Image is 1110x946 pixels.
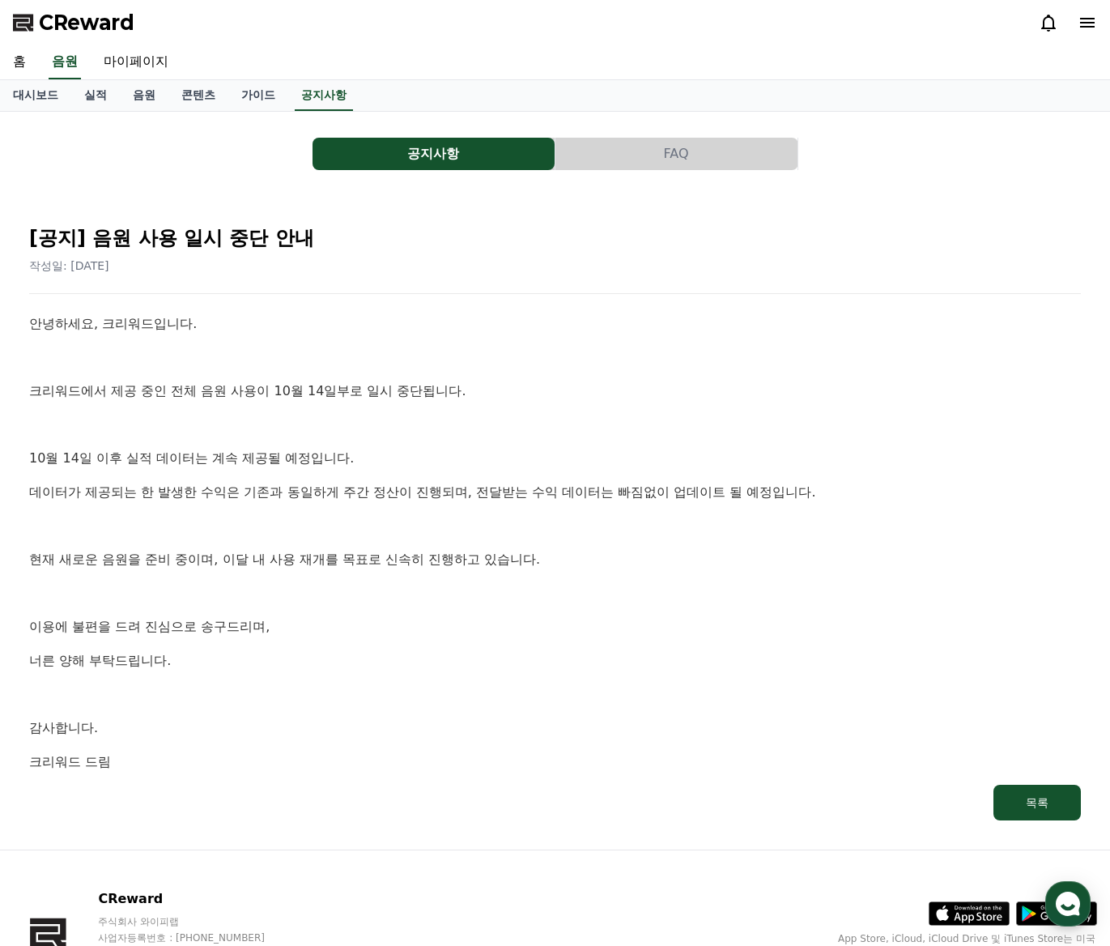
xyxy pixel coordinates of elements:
a: 음원 [120,80,168,111]
p: 크리워드에서 제공 중인 전체 음원 사용이 10월 14일부로 일시 중단됩니다. [29,381,1081,402]
p: 사업자등록번호 : [PHONE_NUMBER] [98,931,296,944]
a: 마이페이지 [91,45,181,79]
a: 공지사항 [295,80,353,111]
p: 10월 14일 이후 실적 데이터는 계속 제공될 예정입니다. [29,448,1081,469]
p: 감사합니다. [29,718,1081,739]
h2: [공지] 음원 사용 일시 중단 안내 [29,225,1081,251]
div: 목록 [1026,795,1048,811]
a: CReward [13,10,134,36]
a: 콘텐츠 [168,80,228,111]
p: 너른 양해 부탁드립니다. [29,650,1081,671]
p: 데이터가 제공되는 한 발생한 수익은 기존과 동일하게 주간 정산이 진행되며, 전달받는 수익 데이터는 빠짐없이 업데이트 될 예정입니다. [29,482,1081,503]
a: 실적 [71,80,120,111]
button: FAQ [555,138,797,170]
p: 크리워드 드림 [29,752,1081,773]
p: 현재 새로운 음원을 준비 중이며, 이달 내 사용 재개를 목표로 신속히 진행하고 있습니다. [29,549,1081,570]
p: 주식회사 와이피랩 [98,915,296,928]
a: 음원 [49,45,81,79]
button: 공지사항 [313,138,555,170]
p: 이용에 불편을 드려 진심으로 송구드리며, [29,616,1081,637]
span: CReward [39,10,134,36]
button: 목록 [993,785,1081,820]
a: FAQ [555,138,798,170]
span: 작성일: [DATE] [29,259,109,272]
p: 안녕하세요, 크리워드입니다. [29,313,1081,335]
a: 가이드 [228,80,288,111]
a: 목록 [29,785,1081,820]
p: CReward [98,889,296,909]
